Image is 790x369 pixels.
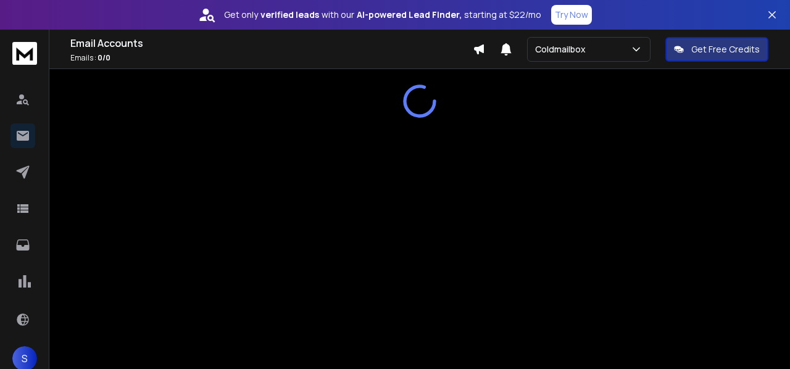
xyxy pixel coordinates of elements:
[98,52,110,63] span: 0 / 0
[535,43,591,56] p: Coldmailbox
[224,9,541,21] p: Get only with our starting at $22/mo
[555,9,588,21] p: Try Now
[70,53,473,63] p: Emails :
[357,9,462,21] strong: AI-powered Lead Finder,
[551,5,592,25] button: Try Now
[665,37,768,62] button: Get Free Credits
[12,42,37,65] img: logo
[691,43,760,56] p: Get Free Credits
[70,36,473,51] h1: Email Accounts
[260,9,319,21] strong: verified leads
